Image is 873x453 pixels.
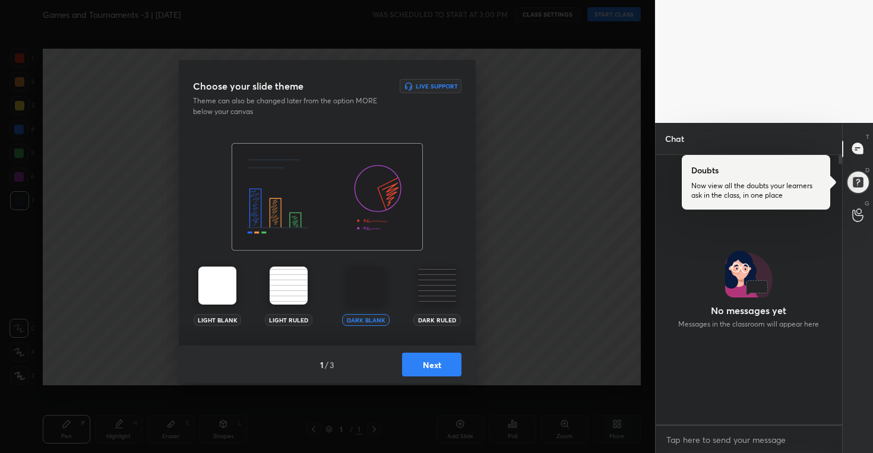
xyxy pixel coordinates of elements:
img: darkTheme.aa1caeba.svg [347,267,385,305]
h6: Live Support [416,83,458,89]
h4: 1 [320,359,324,371]
div: Light Ruled [265,314,312,326]
div: Dark Ruled [413,314,461,326]
p: Chat [656,123,694,154]
img: darkRuledTheme.359fb5fd.svg [418,267,456,305]
p: T [866,132,869,141]
div: Light Blank [194,314,241,326]
img: lightTheme.5bb83c5b.svg [198,267,236,305]
h4: / [325,359,328,371]
h4: 3 [330,359,334,371]
img: darkThemeBanner.f801bae7.svg [232,143,423,251]
img: lightRuledTheme.002cd57a.svg [270,267,308,305]
button: Next [402,353,461,376]
h3: Choose your slide theme [193,79,303,93]
p: G [865,199,869,208]
p: D [865,166,869,175]
div: Dark Blank [342,314,390,326]
p: Theme can also be changed later from the option MORE below your canvas [193,96,385,117]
